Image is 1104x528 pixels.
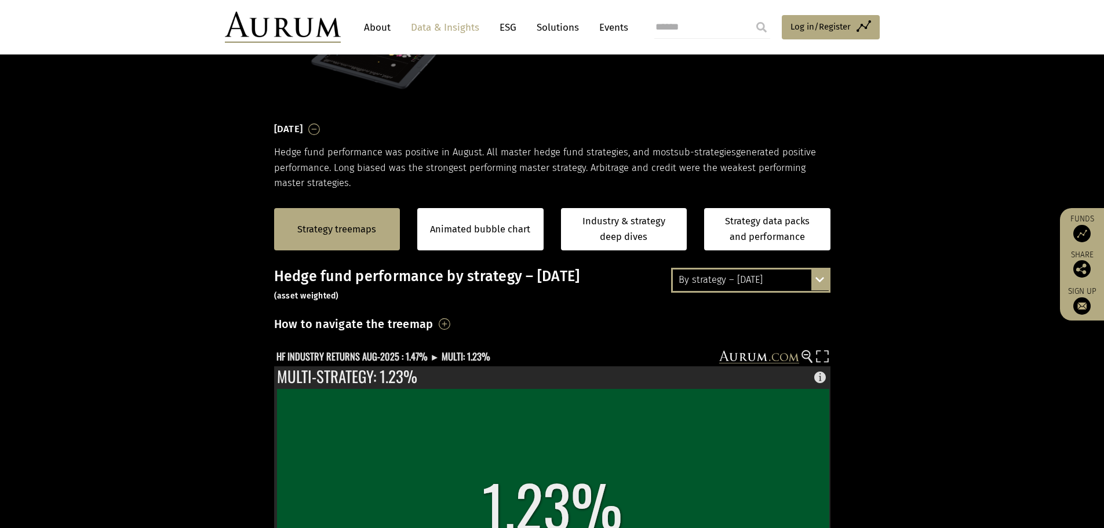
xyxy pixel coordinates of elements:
a: Industry & strategy deep dives [561,208,687,250]
span: sub-strategies [674,147,736,158]
a: Strategy treemaps [297,222,376,237]
a: Sign up [1066,286,1098,315]
span: Log in/Register [790,20,851,34]
a: Funds [1066,214,1098,242]
a: About [358,17,396,38]
p: Hedge fund performance was positive in August. All master hedge fund strategies, and most generat... [274,145,830,191]
a: Strategy data packs and performance [704,208,830,250]
a: Data & Insights [405,17,485,38]
h3: How to navigate the treemap [274,314,433,334]
div: Share [1066,251,1098,278]
input: Submit [750,16,773,39]
a: Log in/Register [782,15,880,39]
a: ESG [494,17,522,38]
a: Animated bubble chart [430,222,530,237]
img: Sign up to our newsletter [1073,297,1091,315]
img: Share this post [1073,260,1091,278]
img: Aurum [225,12,341,43]
a: Events [593,17,628,38]
h3: [DATE] [274,121,303,138]
img: Access Funds [1073,225,1091,242]
h3: Hedge fund performance by strategy – [DATE] [274,268,830,303]
a: Solutions [531,17,585,38]
div: By strategy – [DATE] [673,270,829,290]
small: (asset weighted) [274,291,339,301]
